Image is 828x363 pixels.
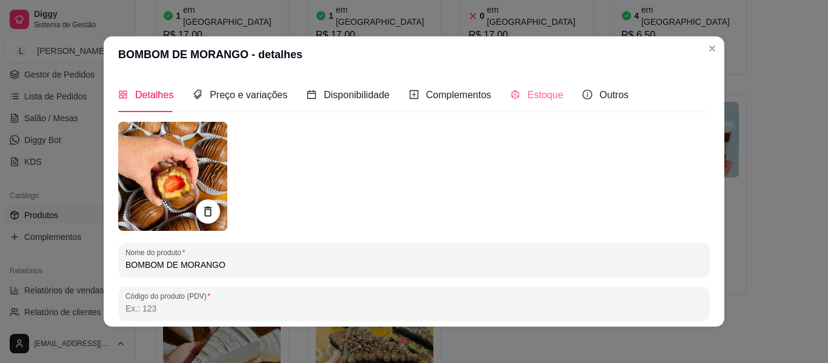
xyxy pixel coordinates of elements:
[583,90,592,99] span: info-circle
[599,90,629,100] span: Outros
[307,90,316,99] span: calendar
[510,90,520,99] span: code-sandbox
[703,39,722,58] button: Close
[193,90,202,99] span: tags
[125,247,189,258] label: Nome do produto
[324,90,390,100] span: Disponibilidade
[125,291,215,301] label: Código do produto (PDV)
[135,90,173,100] span: Detalhes
[426,90,492,100] span: Complementos
[104,36,724,73] header: BOMBOM DE MORANGO - detalhes
[409,90,419,99] span: plus-square
[125,302,703,315] input: Código do produto (PDV)
[527,90,563,100] span: Estoque
[118,90,128,99] span: appstore
[118,122,227,230] img: produto
[210,90,287,100] span: Preço e variações
[125,259,703,271] input: Nome do produto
